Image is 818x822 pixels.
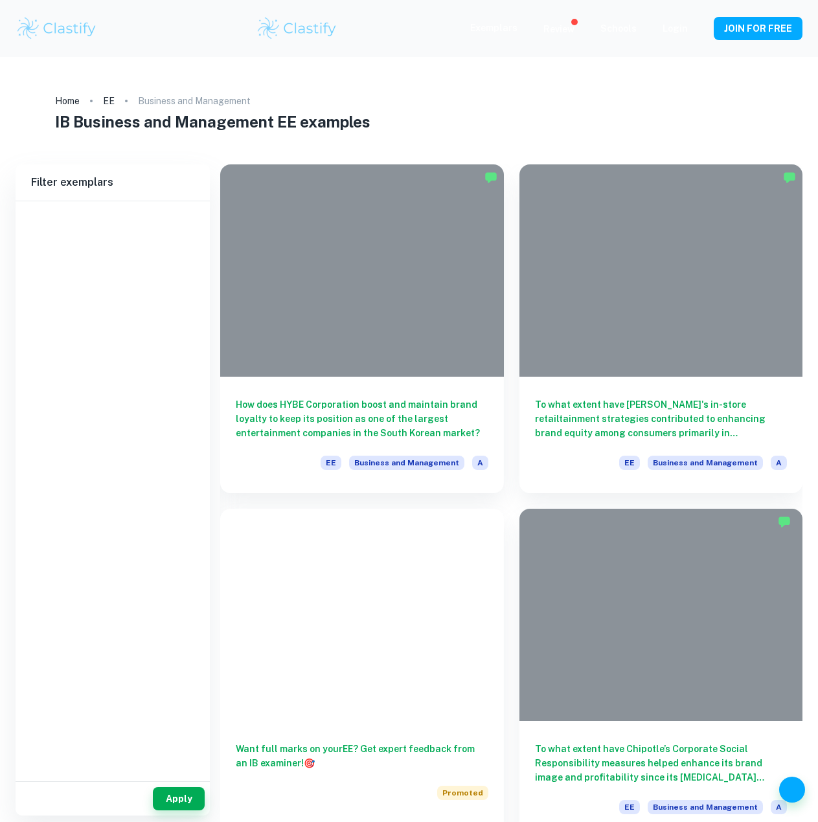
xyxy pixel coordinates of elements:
[16,16,98,41] img: Clastify logo
[138,94,251,108] p: Business and Management
[321,456,341,470] span: EE
[472,456,488,470] span: A
[600,23,637,34] a: Schools
[543,22,574,36] p: Review
[55,92,80,110] a: Home
[236,397,488,440] h6: How does HYBE Corporation boost and maintain brand loyalty to keep its position as one of the lar...
[437,786,488,800] span: Promoted
[778,515,791,528] img: Marked
[55,110,764,133] h1: IB Business and Management EE examples
[619,800,640,814] span: EE
[103,92,115,110] a: EE
[714,17,802,40] button: JOIN FOR FREE
[648,456,763,470] span: Business and Management
[304,758,315,768] span: 🎯
[619,456,640,470] span: EE
[220,509,504,816] a: Want full marks on yourEE? Get expert feedback from an IB examiner!Promoted
[535,742,788,784] h6: To what extent have Chipotle’s Corporate Social Responsibility measures helped enhance its brand ...
[256,16,338,41] img: Clastify logo
[519,164,803,493] a: To what extent have [PERSON_NAME]'s in-store retailtainment strategies contributed to enhancing b...
[771,456,787,470] span: A
[484,171,497,184] img: Marked
[771,800,787,814] span: A
[236,742,488,770] h6: Want full marks on your EE ? Get expert feedback from an IB examiner!
[663,23,688,34] a: Login
[153,787,205,810] button: Apply
[349,456,464,470] span: Business and Management
[470,21,517,35] p: Exemplars
[220,164,504,493] a: How does HYBE Corporation boost and maintain brand loyalty to keep its position as one of the lar...
[779,777,805,803] button: Help and Feedback
[648,800,763,814] span: Business and Management
[783,171,796,184] img: Marked
[535,397,788,440] h6: To what extent have [PERSON_NAME]'s in-store retailtainment strategies contributed to enhancing b...
[16,164,210,201] h6: Filter exemplars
